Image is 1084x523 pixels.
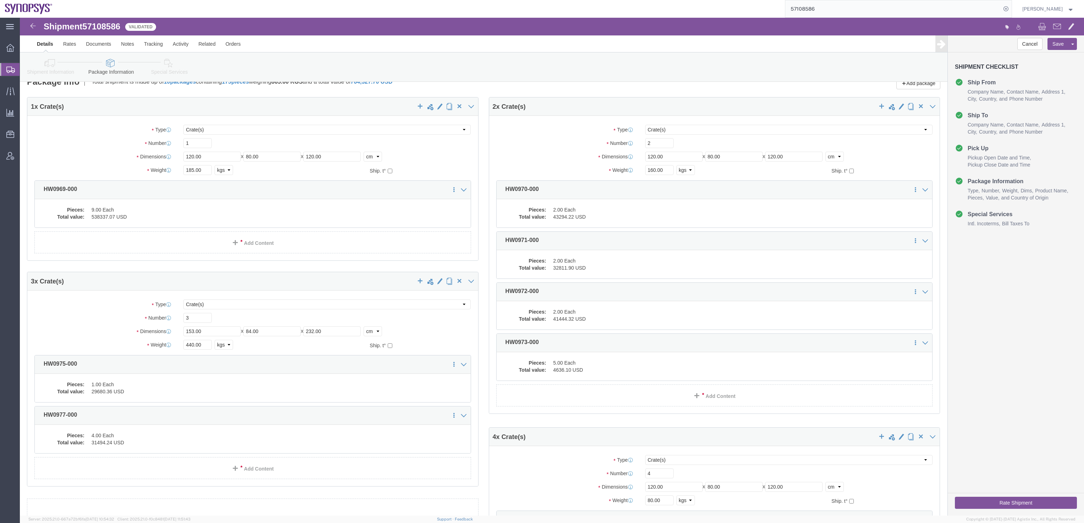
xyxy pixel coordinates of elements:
iframe: FS Legacy Container [20,18,1084,516]
a: Feedback [455,517,473,521]
span: Server: 2025.21.0-667a72bf6fa [28,517,114,521]
span: Client: 2025.21.0-f0c8481 [117,517,190,521]
span: [DATE] 10:54:32 [85,517,114,521]
span: [DATE] 11:51:43 [164,517,190,521]
button: [PERSON_NAME] [1022,5,1074,13]
img: logo [5,4,52,14]
input: Search for shipment number, reference number [785,0,1001,17]
span: Demi Zhang [1022,5,1063,13]
span: Copyright © [DATE]-[DATE] Agistix Inc., All Rights Reserved [966,516,1075,522]
a: Support [437,517,455,521]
